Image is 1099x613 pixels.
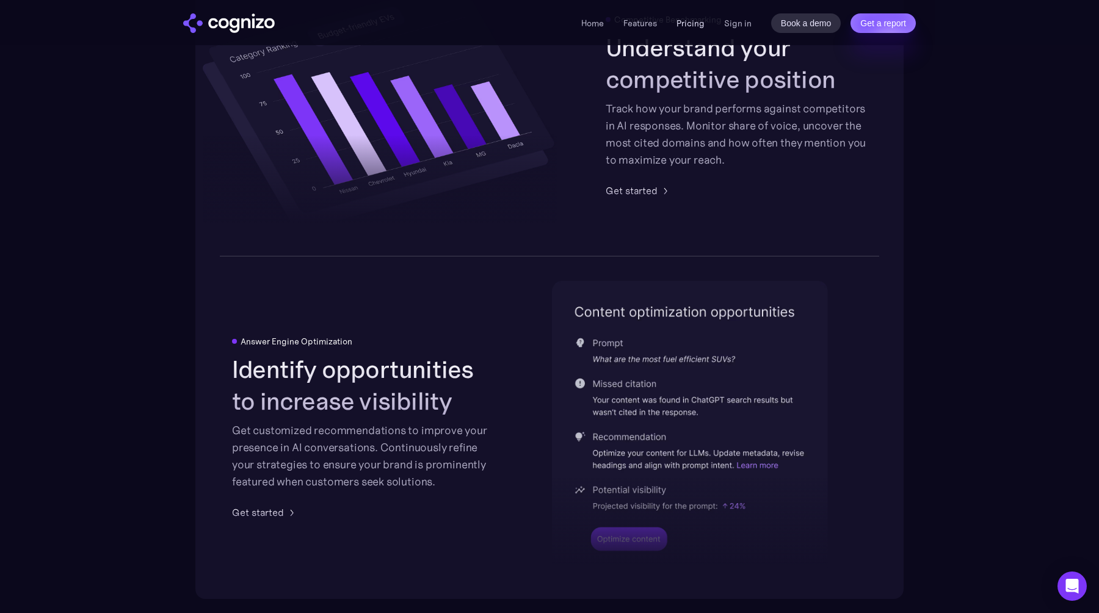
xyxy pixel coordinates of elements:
img: cognizo logo [183,13,275,33]
div: Get customized recommendations to improve your presence in AI conversations. Continuously refine ... [232,422,493,490]
h2: Identify opportunities to increase visibility [232,354,493,417]
div: Open Intercom Messenger [1057,571,1087,601]
div: Answer Engine Optimization [241,336,352,346]
a: home [183,13,275,33]
a: Get a report [851,13,916,33]
div: Track how your brand performs against competitors in AI responses. Monitor share of voice, uncove... [606,100,867,169]
a: Sign in [724,16,752,31]
a: Get started [606,183,672,198]
a: Get started [232,505,299,520]
a: Pricing [676,18,705,29]
a: Home [581,18,604,29]
div: Get started [232,505,284,520]
a: Features [623,18,657,29]
div: Get started [606,183,658,198]
a: Book a demo [771,13,841,33]
img: content optimization for LLMs [552,281,828,575]
h2: Understand your competitive position [606,32,867,95]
